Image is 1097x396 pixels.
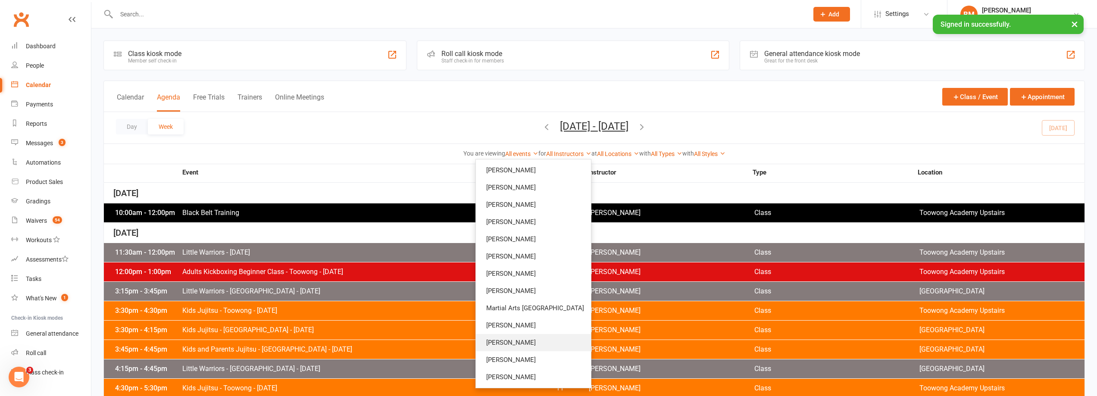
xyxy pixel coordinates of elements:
div: What's New [26,295,57,302]
div: Class check-in [26,369,64,376]
div: 3:30pm - 4:15pm [113,327,182,334]
div: Staff check-in for members [441,58,504,64]
span: [PERSON_NAME] [589,365,754,372]
div: 12:00pm - 1:00pm [113,268,182,275]
a: Automations [11,153,91,172]
a: General attendance kiosk mode [11,324,91,343]
div: Roll call [26,349,46,356]
span: Toowong Academy Upstairs [919,385,1084,392]
a: Gradings [11,192,91,211]
div: 11:30am - 12:00pm [113,249,182,256]
div: Roll call kiosk mode [441,50,504,58]
span: Class [754,268,919,275]
span: Class [754,288,919,295]
div: 3:45pm - 4:45pm [113,346,182,353]
span: 1 [61,294,68,301]
div: 3:30pm - 4:30pm [113,307,182,314]
a: [PERSON_NAME] [476,248,591,265]
div: Workouts [26,237,52,243]
div: Reports [26,120,47,127]
a: Payments [11,95,91,114]
span: Class [754,307,919,314]
div: [PERSON_NAME] [982,6,1073,14]
strong: with [639,150,651,157]
a: [PERSON_NAME] [476,334,591,351]
strong: Location [918,169,1082,176]
strong: with [682,150,694,157]
div: Product Sales [26,178,63,185]
div: Automations [26,159,61,166]
a: Roll call [11,343,91,363]
a: People [11,56,91,75]
button: Free Trials [193,93,225,112]
span: [PERSON_NAME] [589,307,754,314]
div: [DATE] [104,183,1084,203]
a: [PERSON_NAME] [476,179,591,196]
div: Messages [26,140,53,147]
a: [PERSON_NAME] [476,351,591,368]
span: [GEOGRAPHIC_DATA] [919,346,1084,353]
a: All Instructors [546,150,591,157]
span: Kids and Parents Jujitsu - [GEOGRAPHIC_DATA] - [DATE] [182,346,537,353]
strong: Event [182,169,536,176]
a: Calendar [11,75,91,95]
span: 3 [26,367,33,374]
span: Adults Kickboxing Beginner Class - Toowong - [DATE] [182,268,537,275]
span: Class [754,385,919,392]
button: Calendar [117,93,144,112]
div: 4:15pm - 4:45pm [113,365,182,372]
iframe: Intercom live chat [9,367,29,387]
div: General attendance [26,330,78,337]
div: People [26,62,44,69]
span: [PERSON_NAME] [589,385,754,392]
a: Messages 3 [11,134,91,153]
button: Day [116,119,148,134]
span: Kids Jujitsu - Toowong - [DATE] [182,385,537,392]
div: Dashboard [26,43,56,50]
div: Payments [26,101,53,108]
button: Appointment [1010,88,1075,106]
div: Calendar [26,81,51,88]
a: All events [505,150,538,157]
div: Assessments [26,256,69,263]
strong: Instructor [588,169,753,176]
span: Little Warriors - [DATE] [182,249,537,256]
div: Waivers [26,217,47,224]
a: Martial Arts [GEOGRAPHIC_DATA] [476,299,591,317]
div: Martial Arts [GEOGRAPHIC_DATA] [982,14,1073,22]
a: Waivers 54 [11,211,91,231]
a: [PERSON_NAME] [476,282,591,299]
span: Black Belt Training [182,209,537,216]
button: Agenda [157,93,180,112]
a: Workouts [11,231,91,250]
a: All Types [651,150,682,157]
div: BM [960,6,978,23]
strong: You are viewing [463,150,505,157]
strong: Type [753,169,917,176]
div: 10:00am - 12:00pm [113,209,182,216]
a: [PERSON_NAME] [476,368,591,386]
span: 54 [53,216,62,224]
a: What's New1 [11,289,91,308]
span: Settings [885,4,909,24]
div: Member self check-in [128,58,181,64]
a: All Styles [694,150,725,157]
a: All Locations [597,150,639,157]
span: Little Warriors - [GEOGRAPHIC_DATA] - [DATE] [182,288,537,295]
span: Toowong Academy Upstairs [919,249,1084,256]
a: [PERSON_NAME] [476,317,591,334]
button: Class / Event [942,88,1008,106]
a: [PERSON_NAME] [476,162,591,179]
span: Class [754,365,919,372]
span: [GEOGRAPHIC_DATA] [919,365,1084,372]
a: [PERSON_NAME] [476,231,591,248]
div: 3:15pm - 3:45pm [113,288,182,295]
strong: at [591,150,597,157]
a: Reports [11,114,91,134]
span: Class [754,249,919,256]
span: Little Warriors - [GEOGRAPHIC_DATA] - [DATE] [182,365,537,372]
span: Class [754,327,919,334]
span: Toowong Academy Upstairs [919,307,1084,314]
a: [PERSON_NAME] [476,196,591,213]
span: [PERSON_NAME] [589,346,754,353]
